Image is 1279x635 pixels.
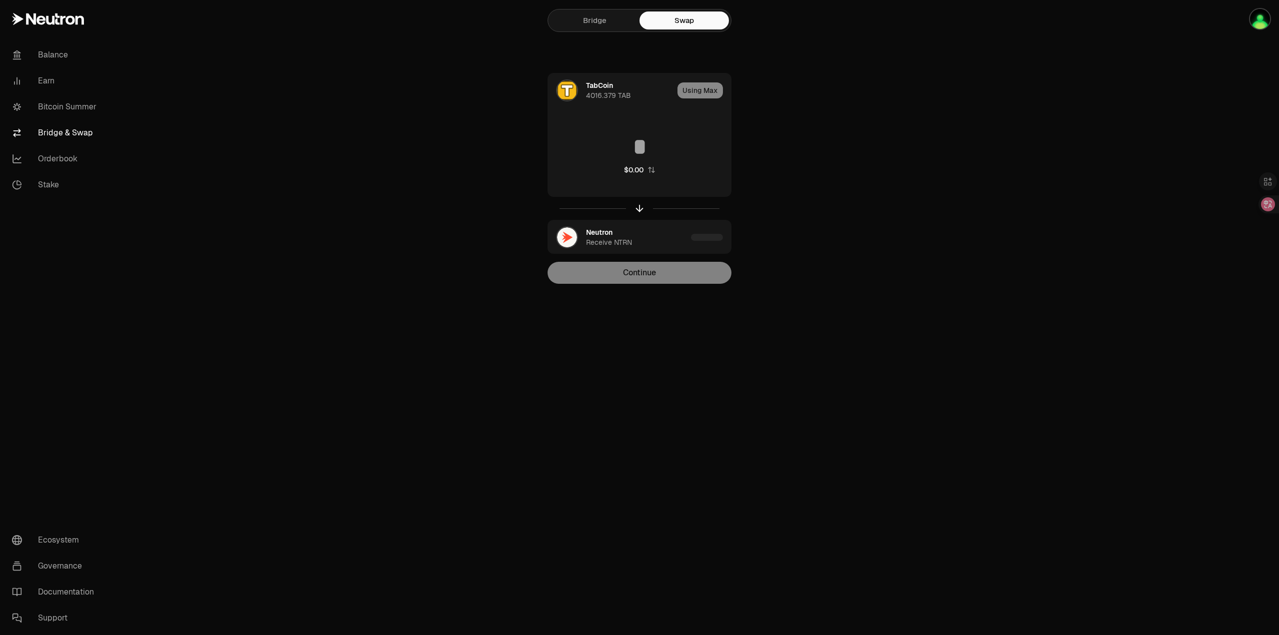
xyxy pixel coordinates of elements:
img: NTRN Logo [557,227,577,247]
button: NTRN LogoNeutronReceive NTRN [548,220,731,254]
a: Swap [639,11,729,29]
a: Balance [4,42,108,68]
div: $0.00 [624,165,643,175]
a: Bridge [550,11,639,29]
a: Earn [4,68,108,94]
div: TabCoin [586,80,613,90]
a: Stake [4,172,108,198]
a: Bridge & Swap [4,120,108,146]
div: NTRN LogoNeutronReceive NTRN [548,220,687,254]
button: $0.00 [624,165,655,175]
a: Bitcoin Summer [4,94,108,120]
img: TAB Logo [557,80,577,100]
div: Neutron [586,227,613,237]
a: Support [4,605,108,631]
div: 4016.379 TAB [586,90,631,100]
a: Orderbook [4,146,108,172]
div: TAB LogoTabCoin4016.379 TAB [548,73,673,107]
a: Documentation [4,579,108,605]
img: zsky [1250,9,1270,29]
a: Ecosystem [4,527,108,553]
div: Receive NTRN [586,237,632,247]
a: Governance [4,553,108,579]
